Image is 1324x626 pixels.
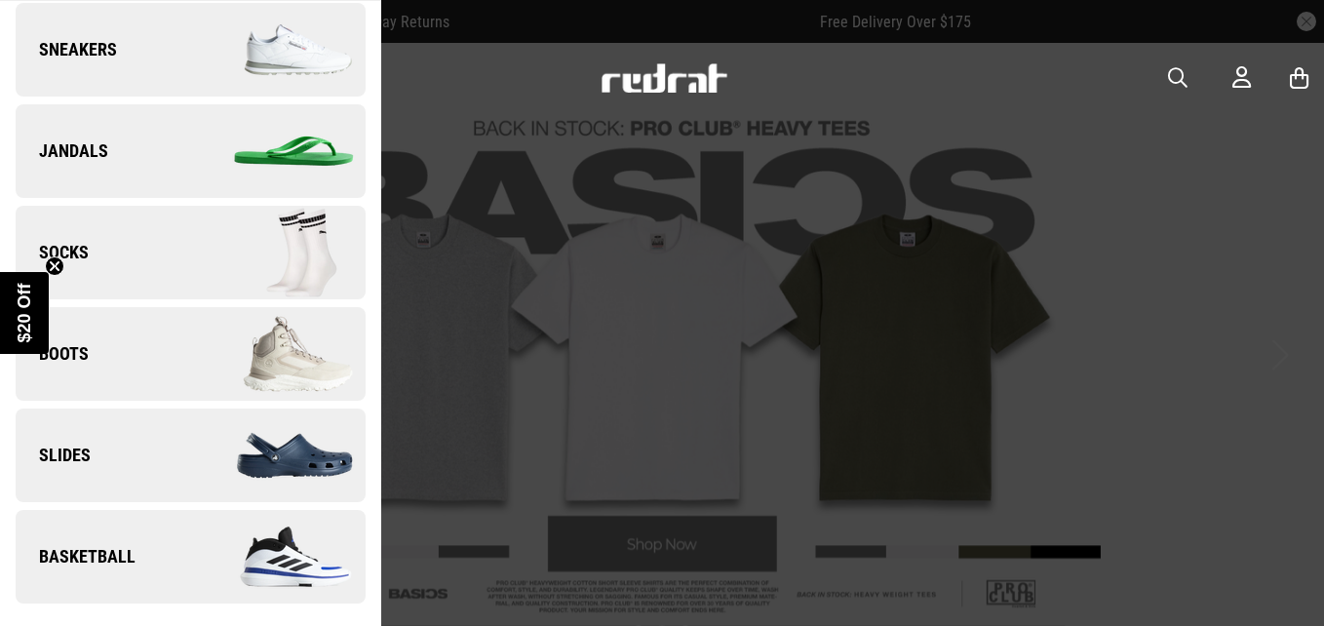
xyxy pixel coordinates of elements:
[190,508,365,606] img: Basketball
[15,283,34,342] span: $20 Off
[16,3,366,97] a: Sneakers Sneakers
[190,102,365,200] img: Jandals
[16,342,89,366] span: Boots
[16,545,136,568] span: Basketball
[190,1,365,98] img: Sneakers
[16,510,366,604] a: Basketball Basketball
[16,139,108,163] span: Jandals
[16,38,117,61] span: Sneakers
[600,63,728,93] img: Redrat logo
[16,206,366,299] a: Socks Socks
[16,104,366,198] a: Jandals Jandals
[16,409,366,502] a: Slides Slides
[16,444,91,467] span: Slides
[16,241,89,264] span: Socks
[190,204,365,301] img: Socks
[16,307,366,401] a: Boots Boots
[45,256,64,276] button: Close teaser
[190,407,365,504] img: Slides
[190,305,365,403] img: Boots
